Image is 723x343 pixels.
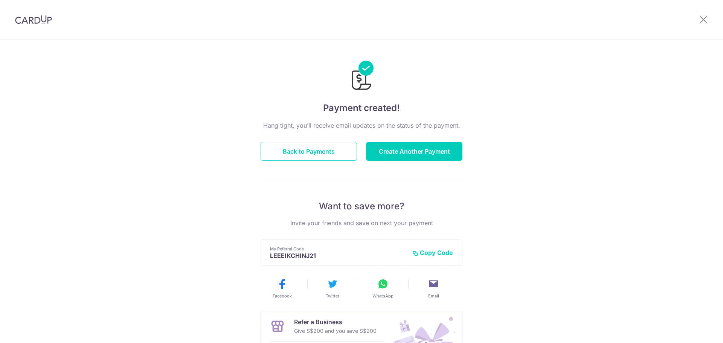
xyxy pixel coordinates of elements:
[428,293,439,299] span: Email
[294,326,377,335] p: Give S$200 and you save S$200
[310,278,355,299] button: Twitter
[412,249,453,256] button: Copy Code
[261,142,357,161] button: Back to Payments
[326,293,339,299] span: Twitter
[361,278,405,299] button: WhatsApp
[261,101,462,115] h4: Payment created!
[366,142,462,161] button: Create Another Payment
[411,278,456,299] button: Email
[270,252,406,259] p: LEEEIKCHINJ21
[261,200,462,212] p: Want to save more?
[261,121,462,130] p: Hang tight, you’ll receive email updates on the status of the payment.
[260,278,304,299] button: Facebook
[261,218,462,227] p: Invite your friends and save on next your payment
[294,317,377,326] p: Refer a Business
[15,15,52,24] img: CardUp
[372,293,394,299] span: WhatsApp
[273,293,292,299] span: Facebook
[270,246,406,252] p: My Referral Code
[349,61,374,92] img: Payments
